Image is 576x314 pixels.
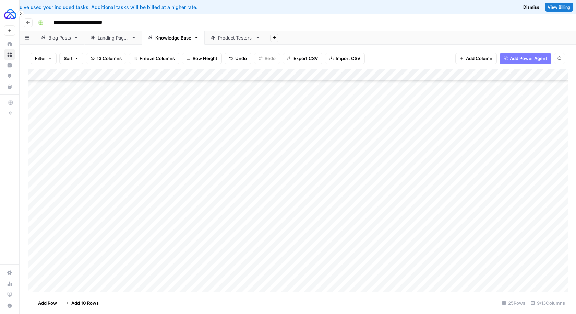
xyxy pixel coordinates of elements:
span: View Billing [548,4,571,10]
button: Redo [254,53,280,64]
div: 25 Rows [499,298,528,309]
span: Undo [235,55,247,62]
a: Product Testers [205,31,266,45]
img: AUQ Logo [4,8,16,20]
span: Dismiss [523,4,539,10]
button: 13 Columns [86,53,126,64]
button: Sort [59,53,83,64]
a: Landing Pages [84,31,142,45]
span: Sort [64,55,73,62]
a: Home [4,38,15,49]
button: Filter [31,53,57,64]
button: Import CSV [325,53,365,64]
a: Blog Posts [35,31,84,45]
span: Freeze Columns [140,55,175,62]
span: Add 10 Rows [71,300,99,306]
div: Knowledge Base [155,34,191,41]
button: Add Row [28,298,61,309]
a: Insights [4,60,15,71]
span: Row Height [193,55,217,62]
button: Export CSV [283,53,322,64]
button: Add 10 Rows [61,298,103,309]
span: Export CSV [293,55,318,62]
div: Blog Posts [48,34,71,41]
span: Add Row [38,300,57,306]
span: Redo [265,55,276,62]
button: Freeze Columns [129,53,179,64]
span: Add Column [466,55,492,62]
button: Undo [225,53,251,64]
div: Landing Pages [98,34,129,41]
a: Settings [4,267,15,278]
a: Knowledge Base [142,31,205,45]
button: Add Column [455,53,497,64]
button: Help + Support [4,300,15,311]
button: Add Power Agent [500,53,551,64]
div: You've used your included tasks. Additional tasks will be billed at a higher rate. [5,4,358,11]
a: Usage [4,278,15,289]
a: Opportunities [4,70,15,81]
div: 9/13 Columns [528,298,568,309]
div: Product Testers [218,34,253,41]
span: 13 Columns [97,55,122,62]
a: View Billing [545,3,573,12]
button: Dismiss [520,3,542,12]
span: Add Power Agent [510,55,547,62]
button: Row Height [182,53,222,64]
span: Filter [35,55,46,62]
a: Browse [4,49,15,60]
a: Learning Hub [4,289,15,300]
span: Import CSV [336,55,360,62]
button: Workspace: AUQ [4,5,15,23]
a: Your Data [4,81,15,92]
